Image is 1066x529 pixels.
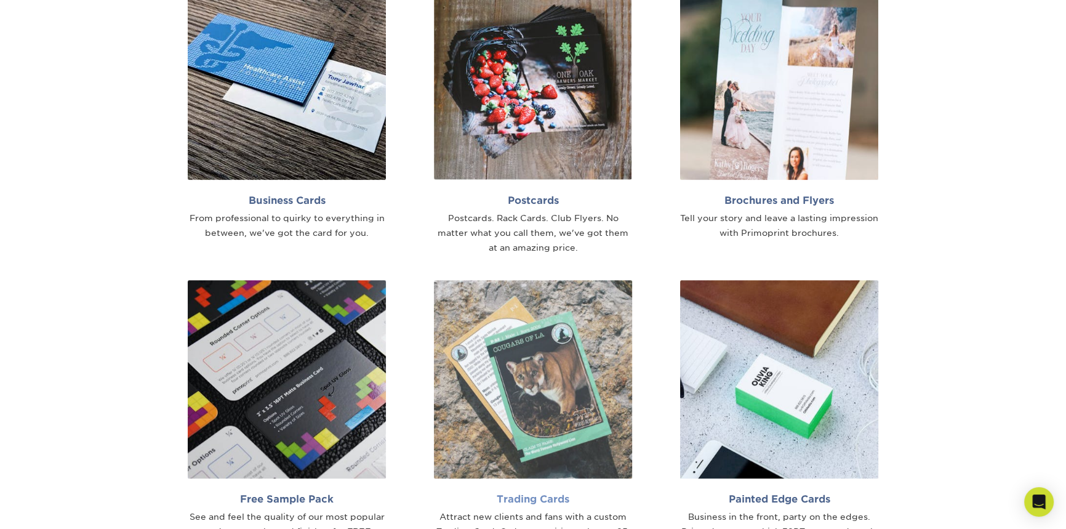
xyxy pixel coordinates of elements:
div: Tell your story and leave a lasting impression with Primoprint brochures. [680,211,878,241]
h2: Free Sample Pack [188,493,386,505]
h2: Business Cards [188,195,386,206]
img: Trading Cards [434,280,632,479]
img: Sample Pack [188,280,386,479]
div: From professional to quirky to everything in between, we've got the card for you. [188,211,386,241]
h2: Trading Cards [434,493,632,505]
h2: Brochures and Flyers [680,195,878,206]
img: Painted Edge Cards [680,280,878,479]
div: Open Intercom Messenger [1024,487,1054,517]
h2: Postcards [434,195,632,206]
h2: Painted Edge Cards [680,493,878,505]
div: Postcards. Rack Cards. Club Flyers. No matter what you call them, we've got them at an amazing pr... [434,211,632,255]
